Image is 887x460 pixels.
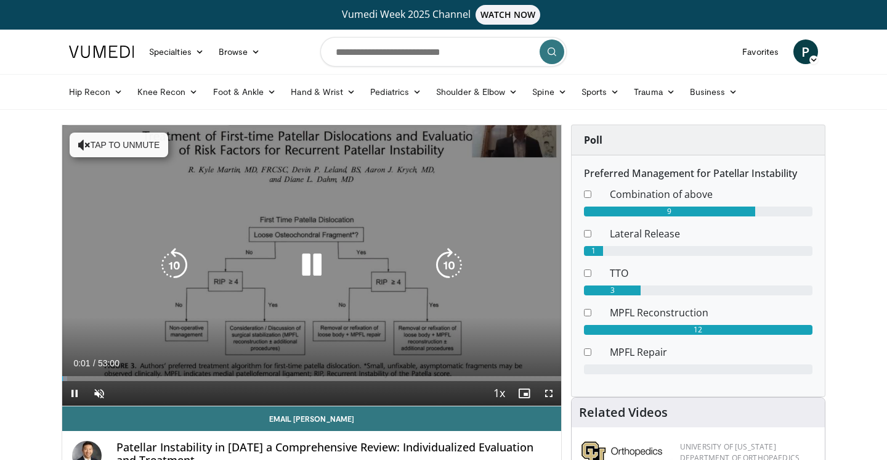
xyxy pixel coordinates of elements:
[793,39,818,64] a: P
[626,80,682,104] a: Trauma
[584,207,755,216] div: 9
[584,133,602,147] strong: Poll
[62,406,561,431] a: Email [PERSON_NAME]
[601,226,822,241] dd: Lateral Release
[142,39,211,64] a: Specialties
[73,358,90,368] span: 0:01
[320,37,567,67] input: Search topics, interventions
[601,266,822,281] dd: TTO
[62,376,561,381] div: Progress Bar
[69,46,134,58] img: VuMedi Logo
[584,285,641,295] div: 3
[487,381,512,406] button: Playback Rate
[62,125,561,406] video-js: Video Player
[584,168,812,179] h6: Preferred Management for Patellar Instability
[62,381,87,406] button: Pause
[98,358,119,368] span: 53:00
[363,80,429,104] a: Pediatrics
[206,80,284,104] a: Foot & Ankle
[537,381,561,406] button: Fullscreen
[71,5,816,25] a: Vumedi Week 2025 ChannelWATCH NOW
[584,246,603,256] div: 1
[211,39,268,64] a: Browse
[525,80,573,104] a: Spine
[512,381,537,406] button: Enable picture-in-picture mode
[283,80,363,104] a: Hand & Wrist
[579,405,668,420] h4: Related Videos
[574,80,627,104] a: Sports
[87,381,111,406] button: Unmute
[601,187,822,202] dd: Combination of above
[476,5,541,25] span: WATCH NOW
[735,39,786,64] a: Favorites
[93,358,95,368] span: /
[62,80,130,104] a: Hip Recon
[70,133,168,157] button: Tap to unmute
[601,345,822,359] dd: MPFL Repair
[429,80,525,104] a: Shoulder & Elbow
[584,325,812,335] div: 12
[601,305,822,320] dd: MPFL Reconstruction
[682,80,745,104] a: Business
[130,80,206,104] a: Knee Recon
